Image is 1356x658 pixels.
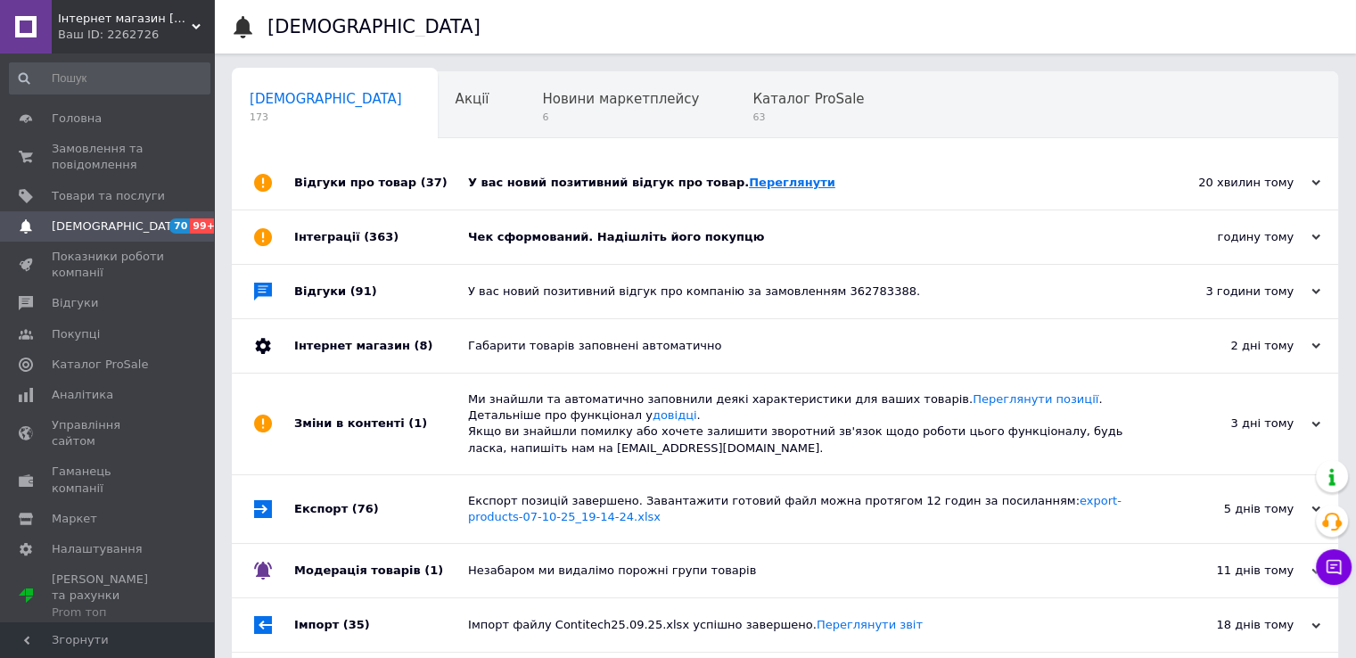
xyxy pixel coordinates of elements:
[1142,501,1320,517] div: 5 днів тому
[468,338,1142,354] div: Габарити товарів заповнені автоматично
[52,141,165,173] span: Замовлення та повідомлення
[408,416,427,430] span: (1)
[542,111,699,124] span: 6
[1142,563,1320,579] div: 11 днів тому
[294,374,468,474] div: Зміни в контенті
[414,339,432,352] span: (8)
[1142,229,1320,245] div: годину тому
[1142,338,1320,354] div: 2 дні тому
[350,284,377,298] span: (91)
[52,111,102,127] span: Головна
[1142,175,1320,191] div: 20 хвилин тому
[973,392,1098,406] a: Переглянути позиції
[52,218,184,234] span: [DEMOGRAPHIC_DATA]
[52,541,143,557] span: Налаштування
[52,295,98,311] span: Відгуки
[52,572,165,621] span: [PERSON_NAME] та рахунки
[752,91,864,107] span: Каталог ProSale
[294,475,468,543] div: Експорт
[343,618,370,631] span: (35)
[294,210,468,264] div: Інтеграції
[468,493,1142,525] div: Експорт позицій завершено. Завантажити готовий файл можна протягом 12 годин за посиланням:
[52,357,148,373] span: Каталог ProSale
[1142,617,1320,633] div: 18 днів тому
[267,16,481,37] h1: [DEMOGRAPHIC_DATA]
[1142,284,1320,300] div: 3 години тому
[294,319,468,373] div: Інтернет магазин
[52,511,97,527] span: Маркет
[752,111,864,124] span: 63
[653,408,697,422] a: довідці
[52,326,100,342] span: Покупці
[52,464,165,496] span: Гаманець компанії
[169,218,190,234] span: 70
[468,175,1142,191] div: У вас новий позитивний відгук про товар.
[468,494,1122,523] a: export-products-07-10-25_19-14-24.xlsx
[468,229,1142,245] div: Чек сформований. Надішліть його покупцю
[52,249,165,281] span: Показники роботи компанії
[749,176,835,189] a: Переглянути
[52,188,165,204] span: Товари та послуги
[1142,415,1320,432] div: 3 дні тому
[58,11,192,27] span: Інтернет магазин Бензоград
[424,563,443,577] span: (1)
[294,156,468,210] div: Відгуки про товар
[250,91,402,107] span: [DEMOGRAPHIC_DATA]
[352,502,379,515] span: (76)
[190,218,219,234] span: 99+
[817,618,923,631] a: Переглянути звіт
[468,617,1142,633] div: Імпорт файлу Contitech25.09.25.xlsx успішно завершено.
[364,230,399,243] span: (363)
[9,62,210,95] input: Пошук
[294,598,468,652] div: Імпорт
[294,544,468,597] div: Модерація товарів
[294,265,468,318] div: Відгуки
[542,91,699,107] span: Новини маркетплейсу
[468,284,1142,300] div: У вас новий позитивний відгук про компанію за замовленням 362783388.
[468,563,1142,579] div: Незабаром ми видалімо порожні групи товарів
[58,27,214,43] div: Ваш ID: 2262726
[52,605,165,621] div: Prom топ
[456,91,489,107] span: Акції
[52,417,165,449] span: Управління сайтом
[52,387,113,403] span: Аналітика
[250,111,402,124] span: 173
[1316,549,1352,585] button: Чат з покупцем
[421,176,448,189] span: (37)
[468,391,1142,456] div: Ми знайшли та автоматично заповнили деякі характеристики для ваших товарів. . Детальніше про функ...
